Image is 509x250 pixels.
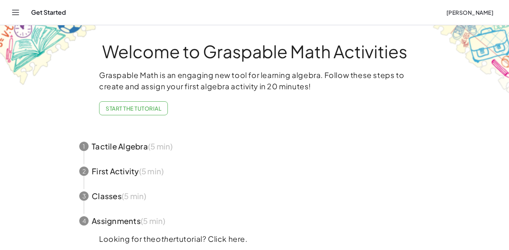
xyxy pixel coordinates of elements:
[70,208,439,233] button: 4Assignments(5 min)
[446,9,493,16] span: [PERSON_NAME]
[70,134,439,159] button: 1Tactile Algebra(5 min)
[99,233,410,245] p: Looking for the tutorial? Click here.
[156,234,176,243] em: other
[79,167,89,176] div: 2
[70,184,439,208] button: 3Classes(5 min)
[65,42,444,60] h1: Welcome to Graspable Math Activities
[99,69,410,92] p: Graspable Math is an engaging new tool for learning algebra. Follow these steps to create and ass...
[79,216,89,226] div: 4
[79,191,89,201] div: 3
[99,101,168,115] button: Start the Tutorial
[70,159,439,184] button: 2First Activity(5 min)
[9,6,22,19] button: Toggle navigation
[440,5,500,19] button: [PERSON_NAME]
[79,142,89,151] div: 1
[106,105,161,112] span: Start the Tutorial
